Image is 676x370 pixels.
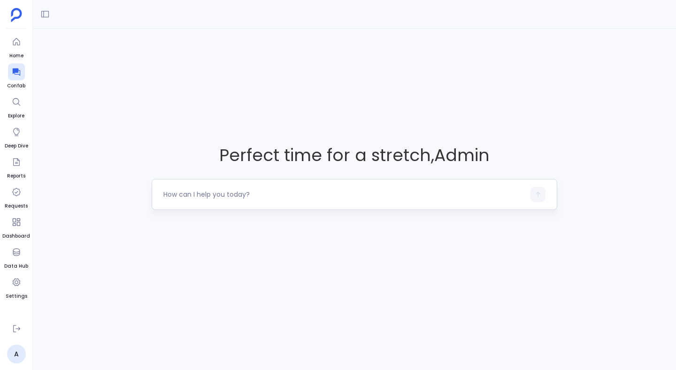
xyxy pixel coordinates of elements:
a: Confab [7,63,25,90]
a: Dashboard [2,214,30,240]
span: Settings [6,293,27,300]
span: Home [8,52,25,60]
a: Data Hub [4,244,28,270]
span: Dashboard [2,232,30,240]
a: A [7,345,26,363]
a: Home [8,33,25,60]
span: Confab [7,82,25,90]
a: Explore [8,93,25,120]
span: Perfect time for a stretch , Admin [219,143,490,167]
a: Settings [6,274,27,300]
span: Deep Dive [5,142,28,150]
a: Reports [7,154,25,180]
span: Data Hub [4,262,28,270]
span: Explore [8,112,25,120]
span: Reports [7,172,25,180]
a: Deep Dive [5,123,28,150]
img: petavue logo [11,8,22,22]
a: Requests [5,184,28,210]
span: Requests [5,202,28,210]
